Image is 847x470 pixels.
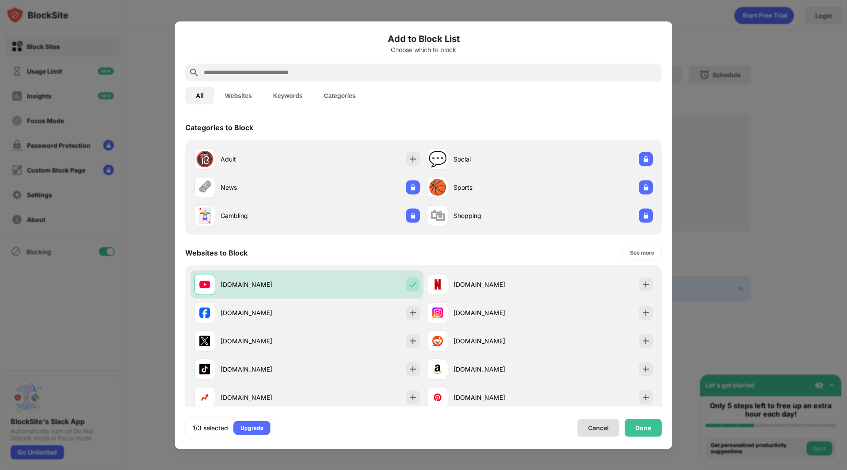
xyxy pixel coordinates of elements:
[197,178,212,196] div: 🗞
[185,86,214,104] button: All
[453,211,540,220] div: Shopping
[453,154,540,164] div: Social
[428,178,447,196] div: 🏀
[262,86,313,104] button: Keywords
[185,248,247,257] div: Websites to Block
[185,46,662,53] div: Choose which to block
[432,364,443,374] img: favicons
[195,207,214,225] div: 🃏
[453,336,540,346] div: [DOMAIN_NAME]
[195,150,214,168] div: 🔞
[240,423,263,432] div: Upgrade
[199,279,210,290] img: favicons
[453,183,540,192] div: Sports
[185,123,253,132] div: Categories to Block
[635,424,651,431] div: Done
[193,423,228,432] div: 1/3 selected
[221,280,307,289] div: [DOMAIN_NAME]
[221,336,307,346] div: [DOMAIN_NAME]
[221,154,307,164] div: Adult
[189,67,199,78] img: search.svg
[221,393,307,402] div: [DOMAIN_NAME]
[199,364,210,374] img: favicons
[428,150,447,168] div: 💬
[432,307,443,318] img: favicons
[453,365,540,374] div: [DOMAIN_NAME]
[214,86,262,104] button: Websites
[221,308,307,317] div: [DOMAIN_NAME]
[453,393,540,402] div: [DOMAIN_NAME]
[432,335,443,346] img: favicons
[313,86,366,104] button: Categories
[221,211,307,220] div: Gambling
[221,183,307,192] div: News
[430,207,445,225] div: 🛍
[199,335,210,346] img: favicons
[432,279,443,290] img: favicons
[199,307,210,318] img: favicons
[453,308,540,317] div: [DOMAIN_NAME]
[588,424,609,432] div: Cancel
[185,32,662,45] h6: Add to Block List
[453,280,540,289] div: [DOMAIN_NAME]
[221,365,307,374] div: [DOMAIN_NAME]
[432,392,443,402] img: favicons
[199,392,210,402] img: favicons
[630,248,654,257] div: See more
